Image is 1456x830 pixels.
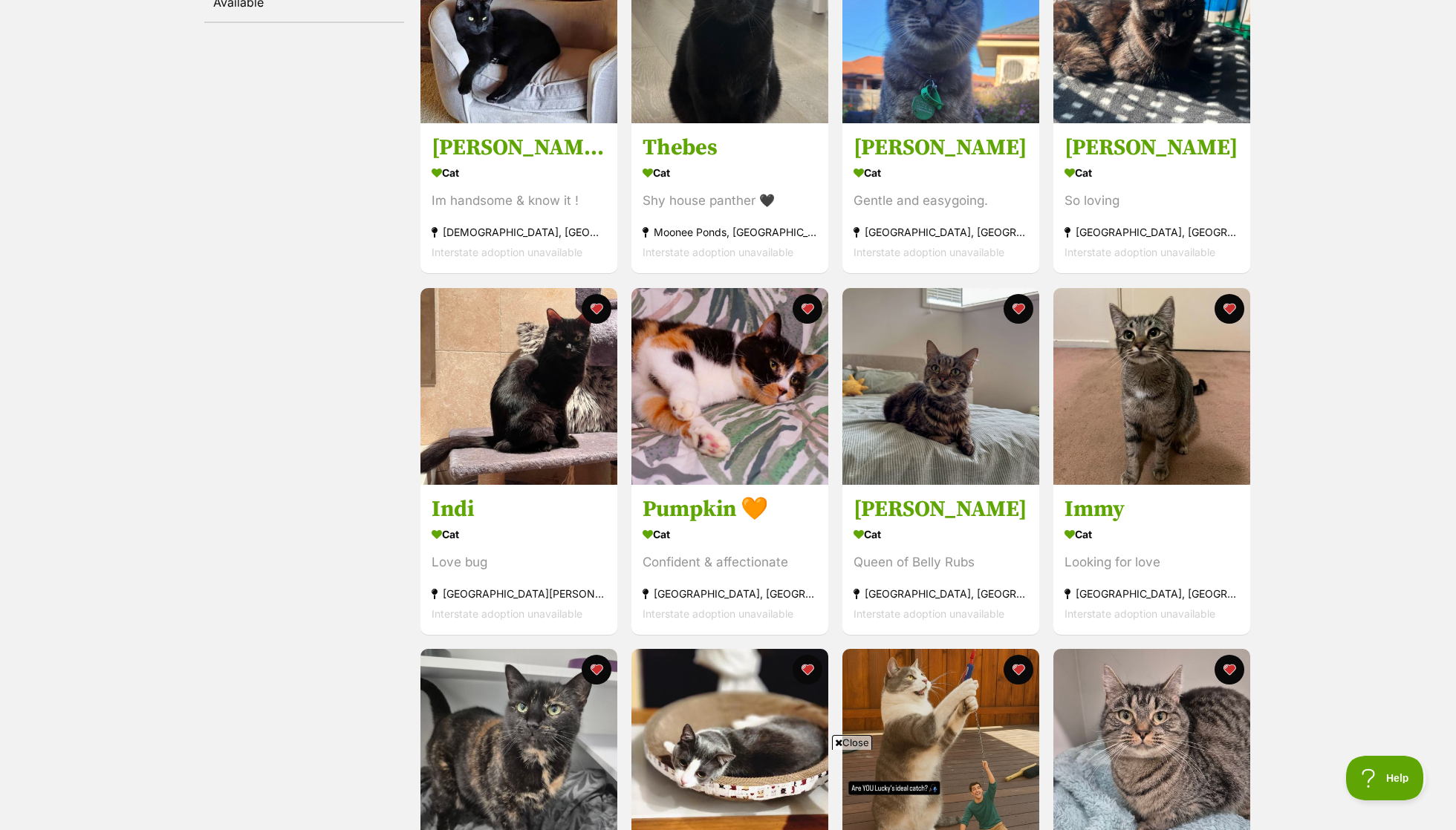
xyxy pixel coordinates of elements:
[1065,495,1239,523] h3: Immy
[643,523,817,545] div: Cat
[631,288,828,485] img: Pumpkin 🧡
[643,495,817,523] h3: Pumpkin 🧡
[1065,246,1215,259] span: Interstate adoption unavailable
[368,756,1088,823] iframe: Advertisement
[631,123,828,274] a: Thebes Cat Shy house panther 🖤 Moonee Ponds, [GEOGRAPHIC_DATA] Interstate adoption unavailable fa...
[854,192,1028,212] div: Gentle and easygoing.
[1065,192,1239,212] div: So loving
[854,495,1028,523] h3: [PERSON_NAME]
[854,552,1028,572] div: Queen of Belly Rubs
[854,223,1028,243] div: [GEOGRAPHIC_DATA], [GEOGRAPHIC_DATA]
[832,735,872,750] span: Close
[1215,655,1244,684] button: favourite
[842,484,1039,635] a: [PERSON_NAME] Cat Queen of Belly Rubs [GEOGRAPHIC_DATA], [GEOGRAPHIC_DATA] Interstate adoption un...
[643,607,793,620] span: Interstate adoption unavailable
[842,288,1039,485] img: Lani
[643,552,817,572] div: Confident & affectionate
[1065,584,1239,604] div: [GEOGRAPHIC_DATA], [GEOGRAPHIC_DATA]
[643,584,817,604] div: [GEOGRAPHIC_DATA], [GEOGRAPHIC_DATA]
[432,192,606,212] div: Im handsome & know it !
[854,523,1028,545] div: Cat
[432,495,606,523] h3: Indi
[643,246,793,259] span: Interstate adoption unavailable
[432,134,606,163] h3: [PERSON_NAME] [PERSON_NAME]
[582,294,611,324] button: favourite
[1346,756,1426,800] iframe: Help Scout Beacon - Open
[1,1,13,13] img: consumer-privacy-logo.png
[643,134,817,163] h3: Thebes
[432,607,582,620] span: Interstate adoption unavailable
[793,655,822,684] button: favourite
[643,223,817,243] div: Moonee Ponds, [GEOGRAPHIC_DATA]
[854,246,1004,259] span: Interstate adoption unavailable
[793,294,822,324] button: favourite
[432,584,606,604] div: [GEOGRAPHIC_DATA][PERSON_NAME][GEOGRAPHIC_DATA]
[1065,607,1215,620] span: Interstate adoption unavailable
[1004,294,1033,324] button: favourite
[1053,484,1250,635] a: Immy Cat Looking for love [GEOGRAPHIC_DATA], [GEOGRAPHIC_DATA] Interstate adoption unavailable fa...
[643,192,817,212] div: Shy house panther 🖤
[854,607,1004,620] span: Interstate adoption unavailable
[1065,523,1239,545] div: Cat
[432,523,606,545] div: Cat
[643,163,817,184] div: Cat
[432,246,582,259] span: Interstate adoption unavailable
[582,655,611,684] button: favourite
[842,123,1039,274] a: [PERSON_NAME] Cat Gentle and easygoing. [GEOGRAPHIC_DATA], [GEOGRAPHIC_DATA] Interstate adoption ...
[854,134,1028,163] h3: [PERSON_NAME]
[631,484,828,635] a: Pumpkin 🧡 Cat Confident & affectionate [GEOGRAPHIC_DATA], [GEOGRAPHIC_DATA] Interstate adoption u...
[1053,123,1250,274] a: [PERSON_NAME] Cat So loving [GEOGRAPHIC_DATA], [GEOGRAPHIC_DATA] Interstate adoption unavailable ...
[1065,163,1239,184] div: Cat
[1004,655,1033,684] button: favourite
[420,123,617,274] a: [PERSON_NAME] [PERSON_NAME] Cat Im handsome & know it ! [DEMOGRAPHIC_DATA], [GEOGRAPHIC_DATA] Int...
[420,288,617,485] img: Indi
[1065,223,1239,243] div: [GEOGRAPHIC_DATA], [GEOGRAPHIC_DATA]
[854,163,1028,184] div: Cat
[432,223,606,243] div: [DEMOGRAPHIC_DATA], [GEOGRAPHIC_DATA]
[432,552,606,572] div: Love bug
[1053,288,1250,485] img: Immy
[1215,294,1244,324] button: favourite
[1065,552,1239,572] div: Looking for love
[432,163,606,184] div: Cat
[1065,134,1239,163] h3: [PERSON_NAME]
[854,584,1028,604] div: [GEOGRAPHIC_DATA], [GEOGRAPHIC_DATA]
[420,484,617,635] a: Indi Cat Love bug [GEOGRAPHIC_DATA][PERSON_NAME][GEOGRAPHIC_DATA] Interstate adoption unavailable...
